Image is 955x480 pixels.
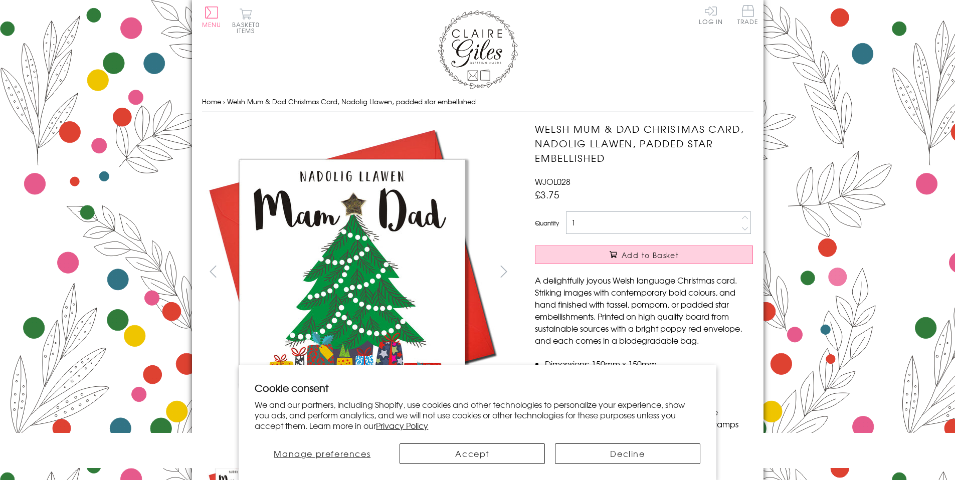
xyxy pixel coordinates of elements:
[376,419,428,431] a: Privacy Policy
[202,7,222,28] button: Menu
[555,443,700,464] button: Decline
[227,97,476,106] span: Welsh Mum & Dad Christmas Card, Nadolig Llawen, padded star embellished
[535,187,559,201] span: £3.75
[255,399,700,430] p: We and our partners, including Shopify, use cookies and other technologies to personalize your ex...
[232,8,260,34] button: Basket0 items
[699,5,723,25] a: Log In
[535,274,753,346] p: A delightfully joyous Welsh language Christmas card. Striking images with contemporary bold colou...
[400,443,545,464] button: Accept
[535,122,753,165] h1: Welsh Mum & Dad Christmas Card, Nadolig Llawen, padded star embellished
[515,122,816,422] img: Welsh Mum & Dad Christmas Card, Nadolig Llawen, padded star embellished
[202,260,225,283] button: prev
[737,5,758,27] a: Trade
[255,443,390,464] button: Manage preferences
[492,260,515,283] button: next
[438,10,518,89] img: Claire Giles Greetings Cards
[535,175,570,187] span: WJOL028
[737,5,758,25] span: Trade
[535,246,753,264] button: Add to Basket
[535,218,559,227] label: Quantity
[237,20,260,35] span: 0 items
[202,97,221,106] a: Home
[622,250,679,260] span: Add to Basket
[255,381,700,395] h2: Cookie consent
[223,97,225,106] span: ›
[202,122,502,422] img: Welsh Mum & Dad Christmas Card, Nadolig Llawen, padded star embellished
[545,358,753,370] li: Dimensions: 150mm x 150mm
[274,447,370,459] span: Manage preferences
[202,20,222,29] span: Menu
[202,92,753,112] nav: breadcrumbs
